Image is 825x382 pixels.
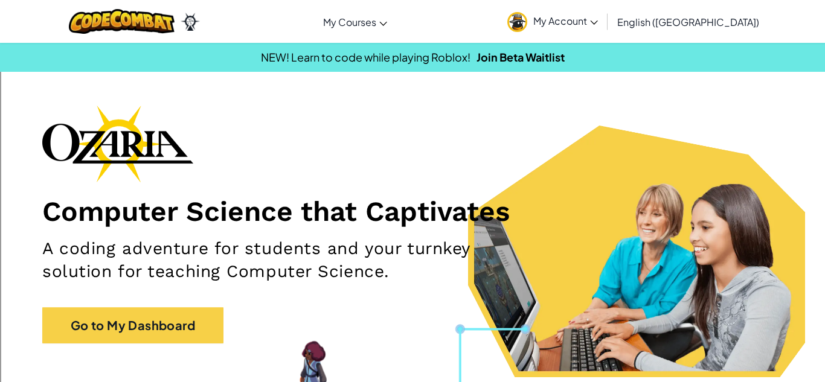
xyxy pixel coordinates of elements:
[42,194,783,228] h1: Computer Science that Captivates
[42,105,193,182] img: Ozaria branding logo
[261,50,470,64] span: NEW! Learn to code while playing Roblox!
[317,5,393,38] a: My Courses
[611,5,765,38] a: English ([GEOGRAPHIC_DATA])
[501,2,604,40] a: My Account
[323,16,376,28] span: My Courses
[181,13,200,31] img: Ozaria
[507,12,527,32] img: avatar
[617,16,759,28] span: English ([GEOGRAPHIC_DATA])
[42,237,538,283] h2: A coding adventure for students and your turnkey solution for teaching Computer Science.
[42,307,223,343] a: Go to My Dashboard
[477,50,565,64] a: Join Beta Waitlist
[69,9,175,34] img: CodeCombat logo
[533,14,598,27] span: My Account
